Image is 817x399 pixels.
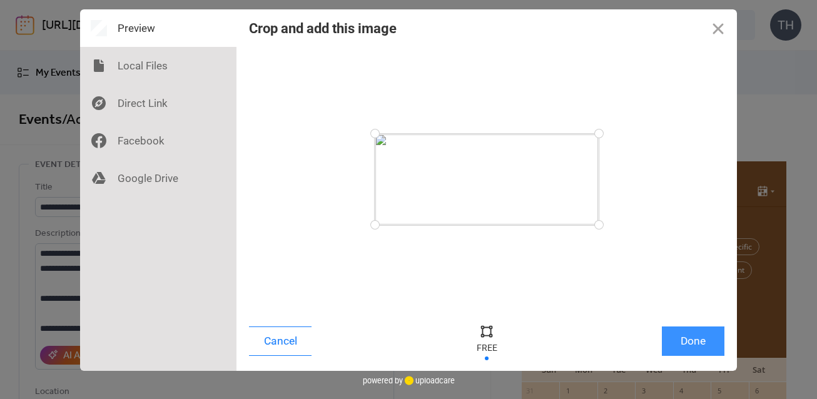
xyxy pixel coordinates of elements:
[662,326,724,356] button: Done
[403,376,455,385] a: uploadcare
[80,159,236,197] div: Google Drive
[249,21,397,36] div: Crop and add this image
[80,47,236,84] div: Local Files
[80,84,236,122] div: Direct Link
[363,371,455,390] div: powered by
[699,9,737,47] button: Close
[80,122,236,159] div: Facebook
[80,9,236,47] div: Preview
[249,326,312,356] button: Cancel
